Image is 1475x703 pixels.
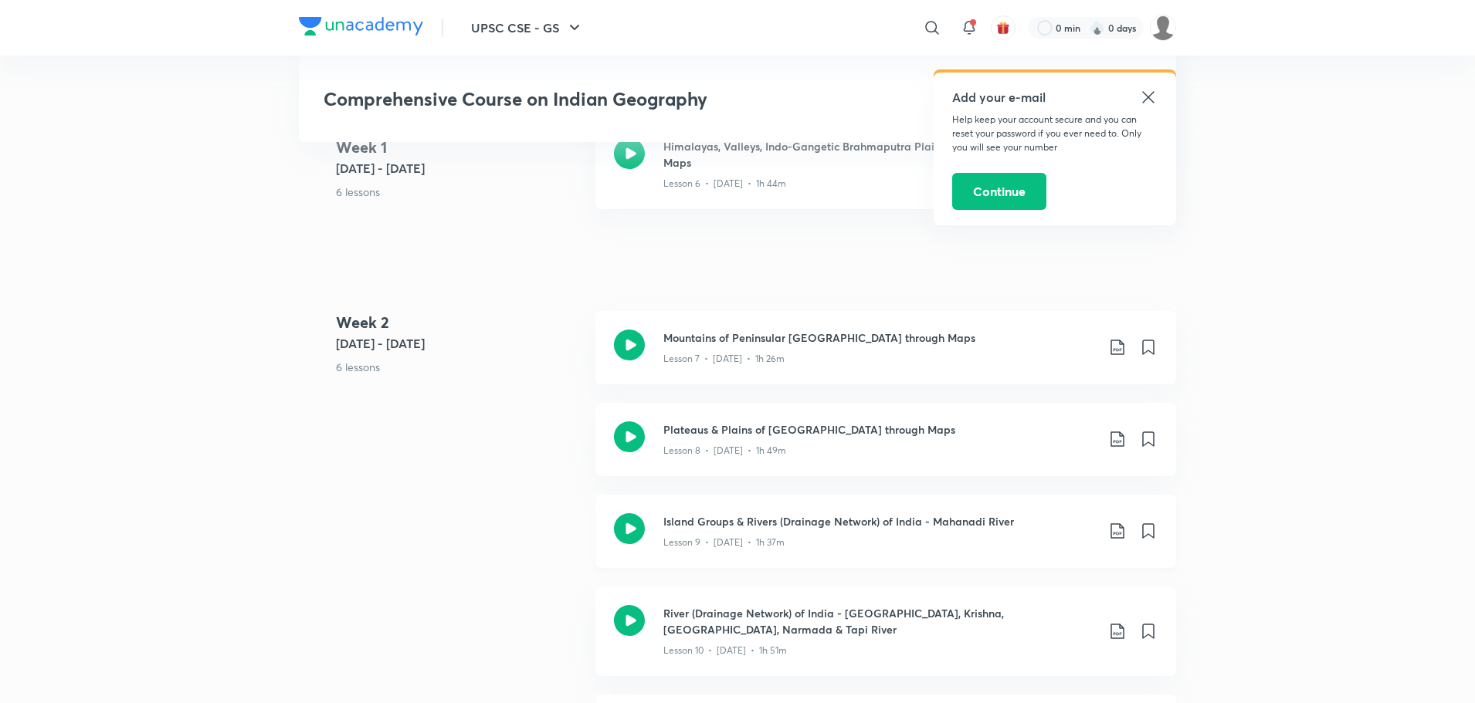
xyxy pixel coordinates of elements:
p: 6 lessons [336,184,583,200]
a: Himalayas, Valleys, Indo-Gangetic Brahmaputra Plain & Peninsular Plateau Through MapsLesson 6 • [... [595,120,1176,228]
a: Island Groups & Rivers (Drainage Network) of India - Mahanadi RiverLesson 9 • [DATE] • 1h 37m [595,495,1176,586]
a: Mountains of Peninsular [GEOGRAPHIC_DATA] through MapsLesson 7 • [DATE] • 1h 26m [595,311,1176,403]
p: 6 lessons [336,359,583,375]
img: avatar [996,21,1010,35]
p: Lesson 6 • [DATE] • 1h 44m [663,177,786,191]
h4: Week 2 [336,311,583,334]
h3: River (Drainage Network) of India - [GEOGRAPHIC_DATA], Krishna, [GEOGRAPHIC_DATA], Narmada & Tapi... [663,605,1096,637]
h5: Add your e-mail [952,88,1158,106]
p: Lesson 9 • [DATE] • 1h 37m [663,536,785,549]
a: Plateaus & Plains of [GEOGRAPHIC_DATA] through MapsLesson 8 • [DATE] • 1h 49m [595,403,1176,495]
button: Continue [952,173,1046,210]
button: UPSC CSE - GS [462,12,593,43]
h3: Island Groups & Rivers (Drainage Network) of India - Mahanadi River [663,513,1096,529]
p: Help keep your account secure and you can reset your password if you ever need to. Only you will ... [952,113,1158,154]
img: Company Logo [299,17,423,35]
img: streak [1090,20,1105,35]
a: Company Logo [299,17,423,39]
button: avatar [991,15,1016,40]
h3: Comprehensive Course on Indian Geography [324,88,928,110]
p: Lesson 7 • [DATE] • 1h 26m [663,352,785,366]
p: Lesson 8 • [DATE] • 1h 49m [663,444,786,458]
h5: [DATE] - [DATE] [336,334,583,353]
h4: Week 1 [336,136,583,159]
h3: Plateaus & Plains of [GEOGRAPHIC_DATA] through Maps [663,421,1096,438]
img: Mayank [1150,15,1176,41]
h3: Mountains of Peninsular [GEOGRAPHIC_DATA] through Maps [663,330,1096,346]
p: Lesson 10 • [DATE] • 1h 51m [663,644,787,657]
h3: Himalayas, Valleys, Indo-Gangetic Brahmaputra Plain & Peninsular Plateau Through Maps [663,138,1096,171]
h5: [DATE] - [DATE] [336,159,583,177]
a: River (Drainage Network) of India - [GEOGRAPHIC_DATA], Krishna, [GEOGRAPHIC_DATA], Narmada & Tapi... [595,586,1176,695]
